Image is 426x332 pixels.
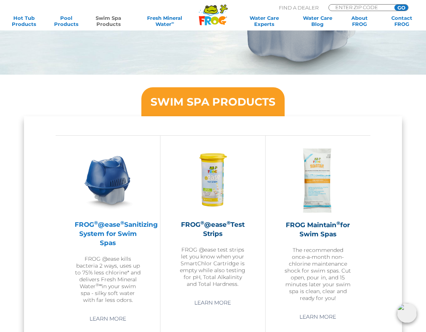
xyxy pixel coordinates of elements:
[50,15,83,27] a: PoolProducts
[75,147,141,303] a: FROG®@ease®Sanitizing System for Swim SpasFROG @ease kills bacteria 2 ways, uses up to 75% less c...
[75,147,141,213] img: ss-@ease-hero-300x300.png
[200,220,204,226] sup: ®
[120,220,124,226] sup: ®
[343,15,376,27] a: AboutFROG
[397,303,417,323] img: openIcon
[171,21,174,25] sup: ∞
[227,220,231,226] sup: ®
[179,147,246,287] a: FROG®@ease®Test StripsFROG @ease test strips let you know when your SmartChlor Cartridge is empty...
[237,15,291,27] a: Water CareExperts
[394,5,408,11] input: GO
[279,4,319,11] p: Find A Dealer
[8,15,40,27] a: Hot TubProducts
[386,15,418,27] a: ContactFROG
[179,220,246,238] h2: FROG @ease Test Strips
[285,147,351,302] a: FROG Maintain®for Swim SpasThe recommended once-a-month non-chlorine maintenance shock for swim s...
[135,15,195,27] a: Fresh MineralWater∞
[186,296,240,310] a: Learn More
[285,220,351,239] h2: FROG Maintain for Swim Spas
[81,312,135,326] a: Learn More
[151,96,275,107] h3: SWIM SPA PRODUCTS
[335,5,386,10] input: Zip Code Form
[96,282,102,287] sup: ®∞
[291,310,345,324] a: Learn More
[75,255,141,303] p: FROG @ease kills bacteria 2 ways, uses up to 75% less chlorine* and delivers Fresh Mineral Water ...
[179,147,246,213] img: FROG-@ease-TS-Bottle-300x300.png
[179,246,246,287] p: FROG @ease test strips let you know when your SmartChlor Cartridge is empty while also testing fo...
[285,247,351,302] p: The recommended once-a-month non-chlorine maintenance shock for swim spas. Cut open, pour in, and...
[75,220,141,247] h2: FROG @ease Sanitizing System for Swim Spas
[285,147,351,214] img: ss-maintain-hero-300x300.png
[336,220,340,226] sup: ®
[94,220,98,226] sup: ®
[92,15,125,27] a: Swim SpaProducts
[301,15,334,27] a: Water CareBlog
